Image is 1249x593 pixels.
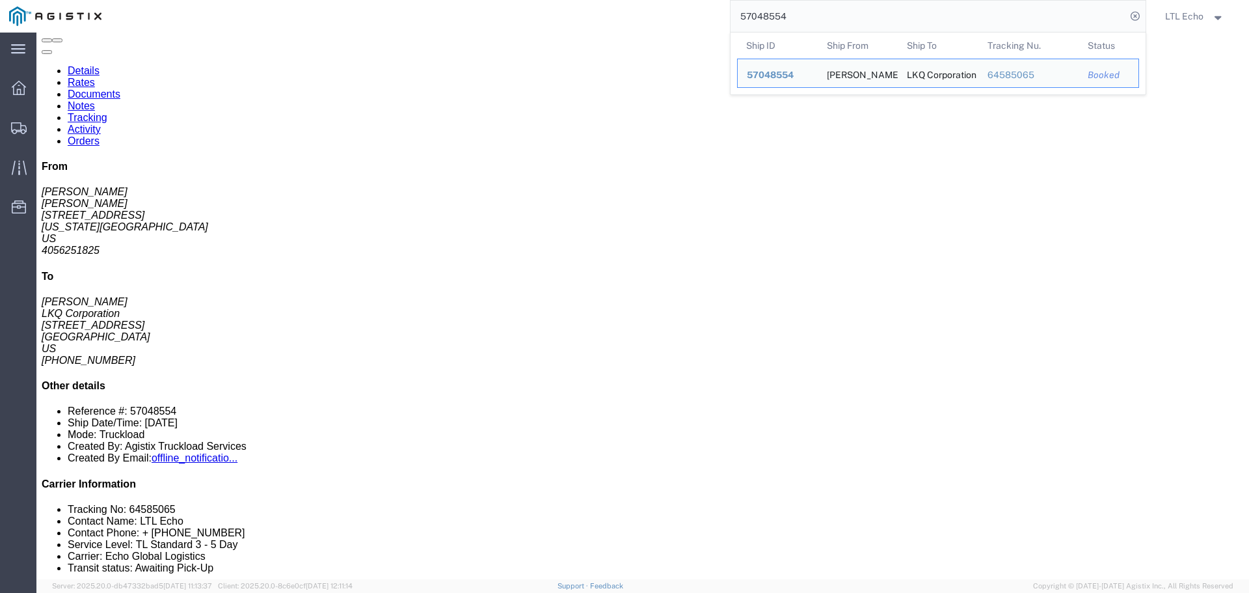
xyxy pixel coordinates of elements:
[978,33,1079,59] th: Tracking Nu.
[1165,9,1203,23] span: LTL Echo
[590,582,623,590] a: Feedback
[9,7,101,26] img: logo
[36,33,1249,579] iframe: FS Legacy Container
[306,582,353,590] span: [DATE] 12:11:14
[987,68,1070,82] div: 64585065
[907,59,969,87] div: LKQ Corporation
[898,33,978,59] th: Ship To
[163,582,212,590] span: [DATE] 11:13:37
[1088,68,1129,82] div: Booked
[52,582,212,590] span: Server: 2025.20.0-db47332bad5
[731,1,1126,32] input: Search for shipment number, reference number
[747,68,809,82] div: 57048554
[818,33,898,59] th: Ship From
[827,59,889,87] div: Raymond Miller
[737,33,1146,94] table: Search Results
[1079,33,1139,59] th: Status
[737,33,818,59] th: Ship ID
[747,70,794,80] span: 57048554
[1164,8,1231,24] button: LTL Echo
[557,582,590,590] a: Support
[1033,581,1233,592] span: Copyright © [DATE]-[DATE] Agistix Inc., All Rights Reserved
[218,582,353,590] span: Client: 2025.20.0-8c6e0cf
